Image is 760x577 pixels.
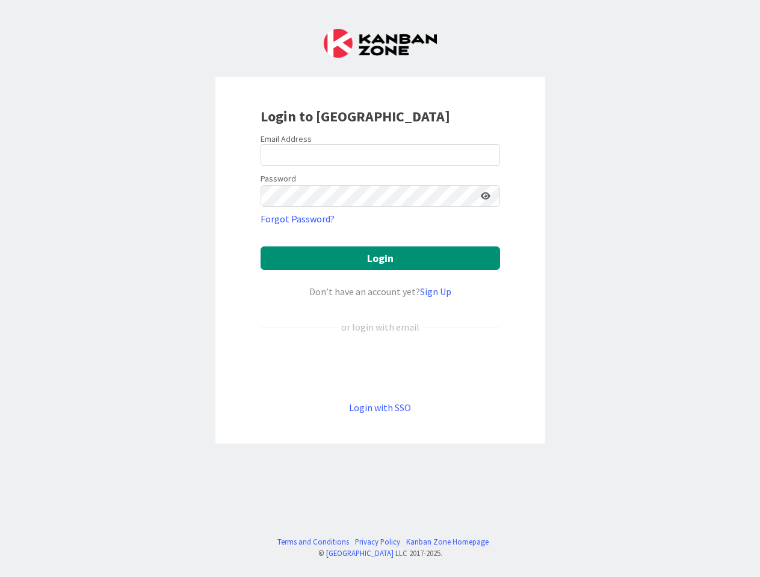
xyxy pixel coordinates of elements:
[255,354,506,380] iframe: Knop Inloggen met Google
[355,536,400,548] a: Privacy Policy
[261,212,335,226] a: Forgot Password?
[261,284,500,299] div: Don’t have an account yet?
[261,107,450,126] b: Login to [GEOGRAPHIC_DATA]
[420,285,451,298] a: Sign Up
[277,536,349,548] a: Terms and Conditions
[261,133,312,144] label: Email Address
[406,536,489,548] a: Kanban Zone Homepage
[271,548,489,559] div: © LLC 2017- 2025 .
[326,548,394,558] a: [GEOGRAPHIC_DATA]
[349,401,411,414] a: Login with SSO
[338,320,422,334] div: or login with email
[261,246,500,270] button: Login
[261,172,296,185] label: Password
[324,29,437,58] img: Kanban Zone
